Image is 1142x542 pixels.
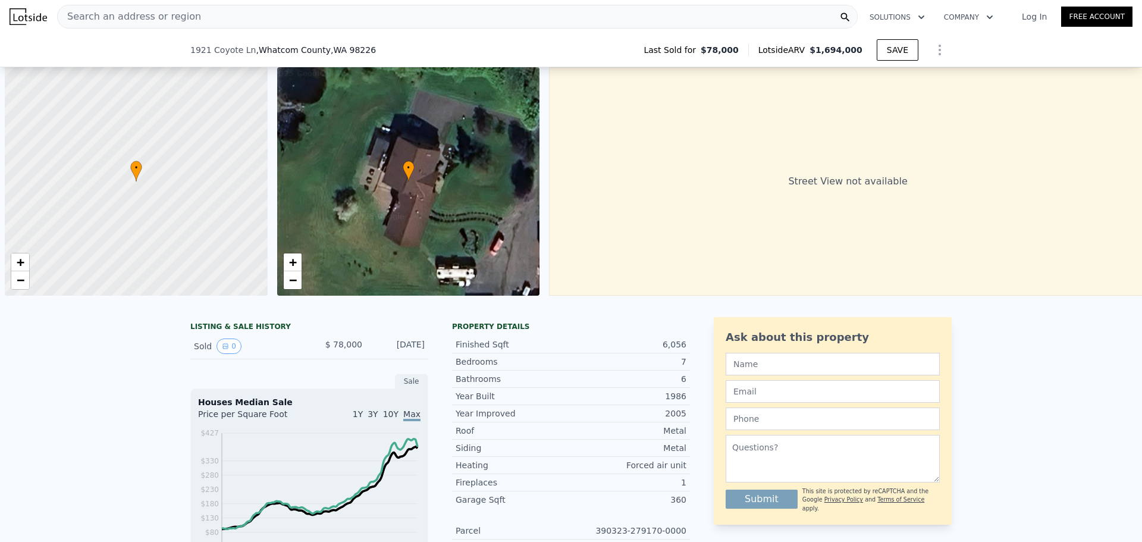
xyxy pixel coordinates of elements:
[17,272,24,287] span: −
[571,408,686,419] div: 2005
[288,272,296,287] span: −
[284,253,302,271] a: Zoom in
[456,339,571,350] div: Finished Sqft
[403,162,415,173] span: •
[205,528,219,537] tspan: $80
[726,408,940,430] input: Phone
[383,409,399,419] span: 10Y
[877,496,924,503] a: Terms of Service
[10,8,47,25] img: Lotside
[456,390,571,402] div: Year Built
[368,409,378,419] span: 3Y
[456,356,571,368] div: Bedrooms
[456,459,571,471] div: Heating
[198,396,421,408] div: Houses Median Sale
[284,271,302,289] a: Zoom out
[372,339,425,354] div: [DATE]
[194,339,300,354] div: Sold
[1008,11,1061,23] a: Log In
[456,442,571,454] div: Siding
[456,494,571,506] div: Garage Sqft
[824,496,863,503] a: Privacy Policy
[331,45,376,55] span: , WA 98226
[17,255,24,270] span: +
[571,459,686,471] div: Forced air unit
[130,161,142,181] div: •
[325,340,362,349] span: $ 78,000
[726,353,940,375] input: Name
[198,408,309,427] div: Price per Square Foot
[200,429,219,437] tspan: $427
[860,7,934,28] button: Solutions
[130,162,142,173] span: •
[452,322,690,331] div: Property details
[403,409,421,421] span: Max
[810,45,862,55] span: $1,694,000
[200,457,219,465] tspan: $330
[200,471,219,480] tspan: $280
[256,44,377,56] span: , Whatcom County
[200,514,219,522] tspan: $130
[571,373,686,385] div: 6
[934,7,1003,28] button: Company
[571,390,686,402] div: 1986
[217,339,241,354] button: View historical data
[353,409,363,419] span: 1Y
[58,10,201,24] span: Search an address or region
[456,525,571,537] div: Parcel
[571,339,686,350] div: 6,056
[877,39,918,61] button: SAVE
[200,485,219,494] tspan: $230
[456,373,571,385] div: Bathrooms
[571,494,686,506] div: 360
[11,253,29,271] a: Zoom in
[701,44,739,56] span: $78,000
[571,525,686,537] div: 390323-279170-0000
[11,271,29,289] a: Zoom out
[726,490,798,509] button: Submit
[288,255,296,270] span: +
[758,44,810,56] span: Lotside ARV
[1061,7,1132,27] a: Free Account
[928,38,952,62] button: Show Options
[403,161,415,181] div: •
[644,44,701,56] span: Last Sold for
[571,356,686,368] div: 7
[571,425,686,437] div: Metal
[726,329,940,346] div: Ask about this property
[456,408,571,419] div: Year Improved
[726,380,940,403] input: Email
[456,425,571,437] div: Roof
[802,487,940,513] div: This site is protected by reCAPTCHA and the Google and apply.
[571,477,686,488] div: 1
[190,44,256,56] span: 1921 Coyote Ln
[395,374,428,389] div: Sale
[200,500,219,508] tspan: $180
[456,477,571,488] div: Fireplaces
[190,322,428,334] div: LISTING & SALE HISTORY
[571,442,686,454] div: Metal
